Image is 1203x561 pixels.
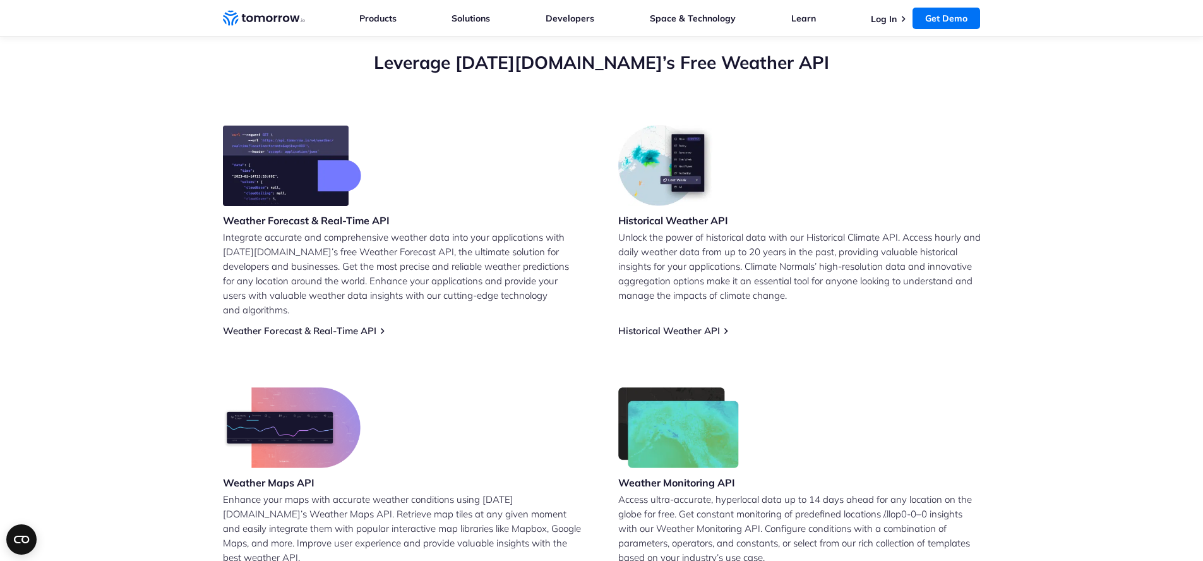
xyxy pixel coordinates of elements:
h3: Weather Maps API [223,476,361,490]
h3: Historical Weather API [618,214,728,227]
a: Weather Forecast & Real-Time API [223,325,376,337]
h3: Weather Forecast & Real-Time API [223,214,390,227]
a: Historical Weather API [618,325,720,337]
a: Space & Technology [650,13,736,24]
button: Open CMP widget [6,524,37,555]
a: Log In [871,13,897,25]
h3: Weather Monitoring API [618,476,739,490]
a: Solutions [452,13,490,24]
a: Developers [546,13,594,24]
h2: Leverage [DATE][DOMAIN_NAME]’s Free Weather API [223,51,981,75]
a: Get Demo [913,8,980,29]
a: Learn [791,13,816,24]
a: Products [359,13,397,24]
p: Unlock the power of historical data with our Historical Climate API. Access hourly and daily weat... [618,230,981,303]
p: Integrate accurate and comprehensive weather data into your applications with [DATE][DOMAIN_NAME]... [223,230,585,317]
a: Home link [223,9,305,28]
